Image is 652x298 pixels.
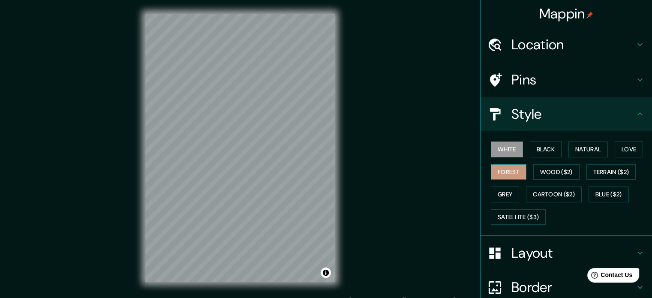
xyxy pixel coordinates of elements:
[576,265,643,289] iframe: Help widget launcher
[321,268,331,278] button: Toggle attribution
[511,105,635,123] h4: Style
[145,14,335,282] canvas: Map
[586,12,593,18] img: pin-icon.png
[481,27,652,62] div: Location
[481,97,652,131] div: Style
[491,209,546,225] button: Satellite ($3)
[491,141,523,157] button: White
[530,141,562,157] button: Black
[511,36,635,53] h4: Location
[491,164,526,180] button: Forest
[511,71,635,88] h4: Pins
[481,236,652,270] div: Layout
[533,164,580,180] button: Wood ($2)
[511,279,635,296] h4: Border
[589,187,629,202] button: Blue ($2)
[539,5,594,22] h4: Mappin
[586,164,636,180] button: Terrain ($2)
[481,63,652,97] div: Pins
[491,187,519,202] button: Grey
[526,187,582,202] button: Cartoon ($2)
[511,244,635,262] h4: Layout
[615,141,643,157] button: Love
[568,141,608,157] button: Natural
